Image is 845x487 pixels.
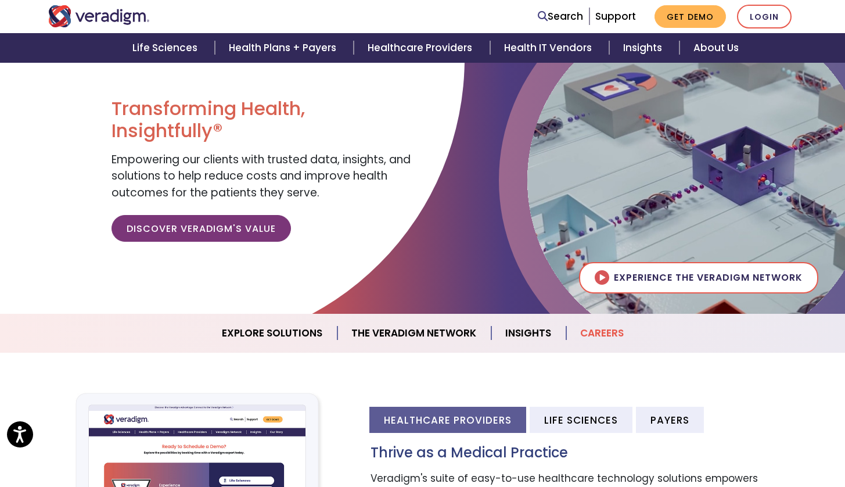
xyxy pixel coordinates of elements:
li: Life Sciences [530,407,632,433]
a: Healthcare Providers [354,33,490,63]
a: Insights [609,33,679,63]
a: Insights [491,318,566,348]
img: Veradigm logo [48,5,150,27]
h1: Transforming Health, Insightfully® [112,98,413,142]
span: Empowering our clients with trusted data, insights, and solutions to help reduce costs and improv... [112,152,411,200]
a: Explore Solutions [208,318,337,348]
a: Careers [566,318,638,348]
a: Discover Veradigm's Value [112,215,291,242]
a: Health Plans + Payers [215,33,354,63]
li: Healthcare Providers [369,407,526,433]
h3: Thrive as a Medical Practice [371,445,797,461]
a: The Veradigm Network [337,318,491,348]
a: Health IT Vendors [490,33,609,63]
a: About Us [679,33,753,63]
li: Payers [636,407,704,433]
a: Life Sciences [118,33,215,63]
a: Get Demo [655,5,726,28]
a: Search [538,9,583,24]
a: Support [595,9,636,23]
a: Login [737,5,792,28]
